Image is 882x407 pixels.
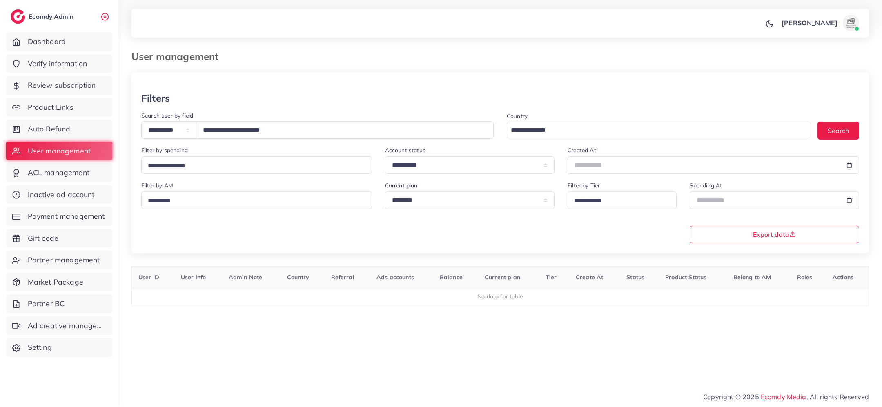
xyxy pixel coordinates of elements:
[28,80,96,91] span: Review subscription
[6,120,112,138] a: Auto Refund
[136,292,864,300] div: No data for table
[626,274,644,281] span: Status
[576,274,603,281] span: Create At
[690,226,860,243] button: Export data
[28,167,89,178] span: ACL management
[385,181,418,189] label: Current plan
[6,294,112,313] a: Partner BC
[690,181,722,189] label: Spending At
[568,191,676,209] div: Search for option
[181,274,206,281] span: User info
[843,15,859,31] img: avatar
[6,207,112,226] a: Payment management
[141,146,188,154] label: Filter by spending
[568,146,596,154] label: Created At
[145,160,361,172] input: Search for option
[141,111,193,120] label: Search user by field
[817,122,859,139] button: Search
[11,9,25,24] img: logo
[28,277,83,287] span: Market Package
[6,273,112,291] a: Market Package
[28,298,65,309] span: Partner BC
[331,274,354,281] span: Referral
[145,195,361,207] input: Search for option
[287,274,309,281] span: Country
[6,163,112,182] a: ACL management
[28,320,106,331] span: Ad creative management
[28,124,71,134] span: Auto Refund
[6,98,112,117] a: Product Links
[6,338,112,357] a: Setting
[229,274,263,281] span: Admin Note
[28,342,52,353] span: Setting
[28,211,105,222] span: Payment management
[28,36,66,47] span: Dashboard
[571,195,666,207] input: Search for option
[782,18,837,28] p: [PERSON_NAME]
[28,255,100,265] span: Partner management
[806,392,869,402] span: , All rights Reserved
[29,13,76,20] h2: Ecomdy Admin
[138,274,159,281] span: User ID
[28,233,58,244] span: Gift code
[6,185,112,204] a: Inactive ad account
[131,51,225,62] h3: User management
[141,92,170,104] h3: Filters
[141,156,372,174] div: Search for option
[733,274,771,281] span: Belong to AM
[665,274,706,281] span: Product Status
[28,58,87,69] span: Verify information
[568,181,600,189] label: Filter by Tier
[703,392,869,402] span: Copyright © 2025
[28,189,95,200] span: Inactive ad account
[141,181,173,189] label: Filter by AM
[777,15,862,31] a: [PERSON_NAME]avatar
[507,112,528,120] label: Country
[6,54,112,73] a: Verify information
[797,274,813,281] span: Roles
[485,274,520,281] span: Current plan
[6,229,112,248] a: Gift code
[6,251,112,269] a: Partner management
[385,146,425,154] label: Account status
[28,146,91,156] span: User management
[6,316,112,335] a: Ad creative management
[376,274,414,281] span: Ads accounts
[508,124,800,137] input: Search for option
[6,76,112,95] a: Review subscription
[753,231,796,238] span: Export data
[6,142,112,160] a: User management
[141,191,372,209] div: Search for option
[507,122,811,138] div: Search for option
[546,274,557,281] span: Tier
[11,9,76,24] a: logoEcomdy Admin
[833,274,853,281] span: Actions
[6,32,112,51] a: Dashboard
[28,102,73,113] span: Product Links
[761,393,806,401] a: Ecomdy Media
[440,274,463,281] span: Balance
